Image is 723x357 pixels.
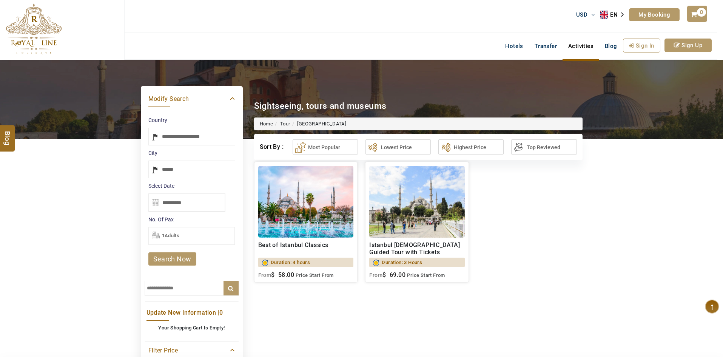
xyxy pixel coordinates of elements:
[258,272,271,278] sub: From
[271,258,310,267] span: Duration: 4 hours
[605,43,617,49] span: Blog
[365,162,469,283] a: Istanbul [DEMOGRAPHIC_DATA] Guided Tour with TicketsDuration: 3 HoursFrom$ 69.00 Price Start From
[278,271,294,278] span: 58.00
[600,9,629,20] aside: Language selected: English
[664,39,712,52] a: Sign Up
[254,162,358,283] a: Best of Istanbul ClassicsDuration: 4 hoursFrom$ 58.00 Price Start From
[3,131,12,137] span: Blog
[6,3,62,54] img: The Royal Line Holidays
[148,182,235,190] label: Select Date
[599,39,623,54] a: Blog
[600,9,629,20] a: EN
[511,139,577,155] button: Top Reviewed
[271,271,274,278] span: $
[290,121,346,128] li: [GEOGRAPHIC_DATA]
[369,272,382,278] sub: From
[148,252,196,266] a: search now
[148,116,235,124] label: Country
[258,241,354,256] h2: Best of Istanbul Classics
[529,39,563,54] a: Transfer
[390,271,405,278] span: 69.00
[293,139,358,155] button: Most Popular
[158,325,225,331] b: Your Shopping Cart Is Empty!
[499,39,529,54] a: Hotels
[438,139,504,155] button: Highest Price
[600,9,629,20] div: Language
[563,39,599,54] a: Activities
[280,121,290,127] a: Tour
[254,101,387,111] span: Sightseeing, tours and museums
[365,139,431,155] button: Lowest Price
[623,39,660,53] a: Sign In
[260,121,273,127] a: Home
[148,345,235,355] a: Filter Price
[296,272,333,278] span: Price Start From
[258,166,354,238] img: blue%20mosque.jpg
[148,149,235,157] label: City
[687,6,707,22] a: 0
[369,166,465,238] img: main%20picture.jpg
[382,258,422,267] span: Duration: 3 Hours
[629,8,680,21] a: My Booking
[382,271,386,278] span: $
[260,139,285,155] div: Sort By :
[162,233,180,238] span: 1Adults
[369,241,465,256] h2: Istanbul [DEMOGRAPHIC_DATA] Guided Tour with Tickets
[148,94,235,103] a: Modify Search
[148,216,235,223] label: No. Of Pax
[407,272,445,278] span: Price Start From
[576,11,587,18] span: USD
[697,8,706,17] span: 0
